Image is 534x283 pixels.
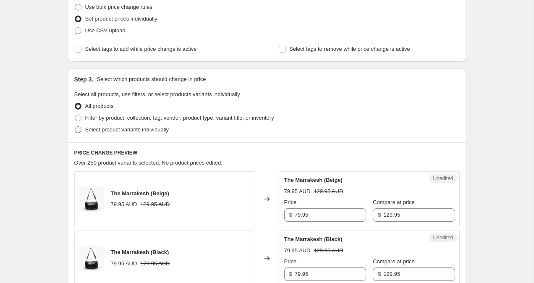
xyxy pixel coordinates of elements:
[74,149,460,156] h6: PRICE CHANGE PREVIEW
[284,236,343,242] span: The Marrakesh (Black)
[74,160,222,166] span: Over 250 product variants selected. No product prices edited:
[289,212,292,218] span: $
[284,187,311,196] div: 79.95 AUD
[289,46,410,52] span: Select tags to remove while price change is active
[85,27,126,34] span: Use CSV upload
[284,258,297,265] span: Price
[79,246,104,271] img: 51LWJdOiw4L._AC_SY695__1_80x.jpg
[85,103,114,109] span: All products
[97,75,206,84] p: Select which products should change in price
[111,249,169,255] span: The Marrakesh (Black)
[314,246,343,255] strike: 129.95 AUD
[85,4,152,10] span: Use bulk price change rules
[111,190,169,197] span: The Marrakesh (Beige)
[74,91,240,97] span: Select all products, use filters, or select products variants individually
[433,234,453,241] span: Unedited
[314,187,343,196] strike: 129.95 AUD
[111,200,137,209] div: 79.95 AUD
[378,271,381,277] span: $
[378,212,381,218] span: $
[74,75,94,84] h2: Step 3.
[284,177,343,183] span: The Marrakesh (Beige)
[284,199,297,205] span: Price
[85,115,274,121] span: Filter by product, collection, tag, vendor, product type, variant title, or inventory
[85,126,169,133] span: Select product variants individually
[140,200,170,209] strike: 129.95 AUD
[85,16,157,22] span: Set product prices individually
[111,259,137,268] div: 79.95 AUD
[85,46,197,52] span: Select tags to add while price change is active
[433,175,453,182] span: Unedited
[373,258,415,265] span: Compare at price
[289,271,292,277] span: $
[140,259,170,268] strike: 129.95 AUD
[373,199,415,205] span: Compare at price
[79,186,104,212] img: 51LWJdOiw4L._AC_SY695__1_80x.jpg
[284,246,311,255] div: 79.95 AUD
